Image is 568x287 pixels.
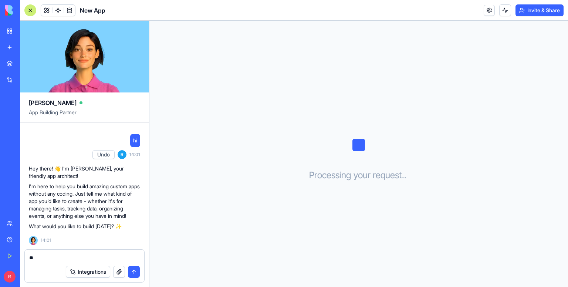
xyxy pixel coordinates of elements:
[80,6,105,15] span: New App
[41,237,51,243] span: 14:01
[118,150,126,159] span: R
[92,150,115,159] button: Undo
[404,169,406,181] span: .
[66,266,110,278] button: Integrations
[29,183,140,220] p: I'm here to help you build amazing custom apps without any coding. Just tell me what kind of app ...
[515,4,564,16] button: Invite & Share
[309,169,409,181] h3: Processing your request
[29,223,140,230] p: What would you like to build [DATE]? ✨
[29,109,140,122] span: App Building Partner
[29,236,38,245] img: Ella_00000_wcx2te.png
[129,152,140,158] span: 14:01
[5,5,51,16] img: logo
[402,169,404,181] span: .
[29,165,140,180] p: Hey there! 👋 I'm [PERSON_NAME], your friendly app architect!
[133,137,137,144] span: hi
[4,271,16,283] span: R
[29,98,77,107] span: [PERSON_NAME]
